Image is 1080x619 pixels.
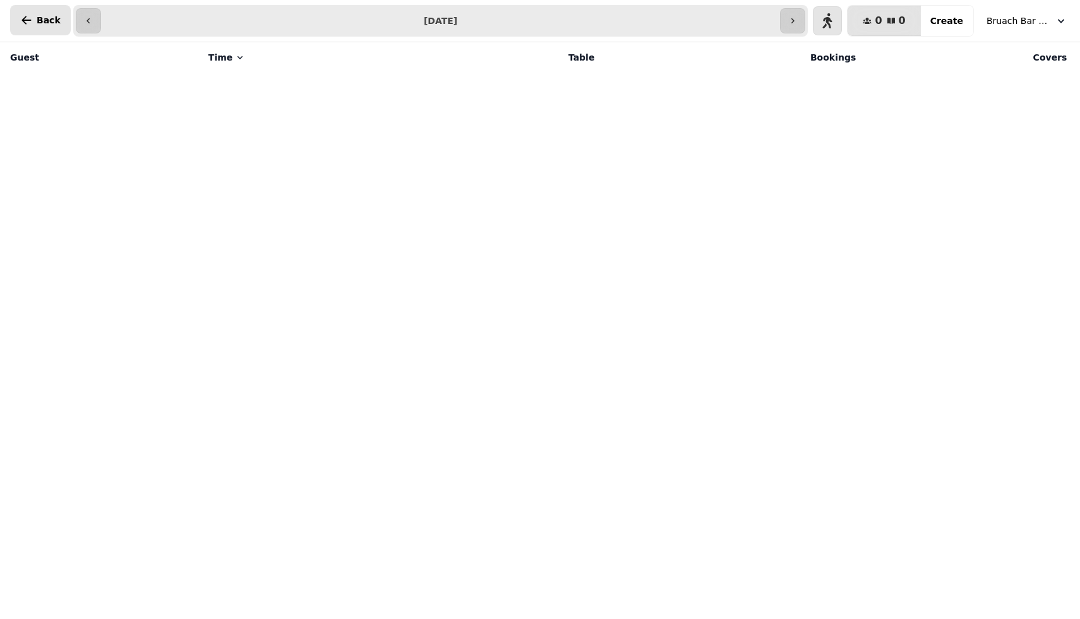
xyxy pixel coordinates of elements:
[863,42,1074,73] th: Covers
[987,15,1050,27] span: Bruach Bar & Restaurant
[10,5,71,35] button: Back
[602,42,863,73] th: Bookings
[37,16,61,25] span: Back
[424,42,602,73] th: Table
[920,6,973,36] button: Create
[979,9,1075,32] button: Bruach Bar & Restaurant
[208,51,232,64] span: Time
[930,16,963,25] span: Create
[899,16,906,26] span: 0
[848,6,920,36] button: 00
[208,51,245,64] button: Time
[875,16,882,26] span: 0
